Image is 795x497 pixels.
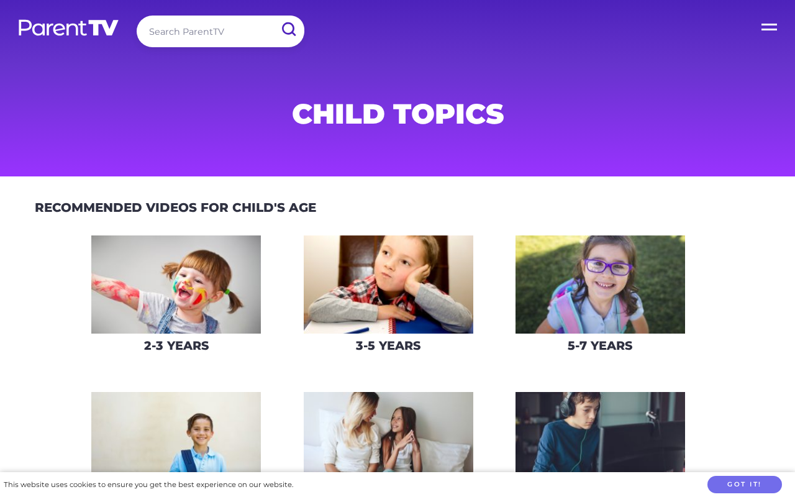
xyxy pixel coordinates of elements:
[144,339,209,353] h3: 2-3 Years
[304,392,473,491] img: AdobeStock_108431310-275x160.jpeg
[515,235,686,362] a: 5-7 Years
[272,16,304,43] input: Submit
[303,235,474,362] a: 3-5 Years
[35,200,316,215] h2: Recommended videos for child's age
[356,339,420,353] h3: 3-5 Years
[304,235,473,334] img: parenttv-flyer-convert-275x160.jpg
[4,478,293,491] div: This website uses cookies to ensure you get the best experience on our website.
[137,16,304,47] input: Search ParentTV
[516,235,685,334] img: iStock-609791422_super-275x160.jpg
[568,339,632,353] h3: 5-7 Years
[98,101,697,126] h1: Child Topics
[91,392,261,491] img: iStock-902391140_super-275x160.jpg
[17,19,120,37] img: parenttv-logo-white.4c85aaf.svg
[91,235,261,334] img: AdobeStock_52551224-e1557294252315-275x160.jpeg
[707,476,782,494] button: Got it!
[516,392,685,491] img: AdobeStock_181370851-275x160.jpeg
[91,235,261,362] a: 2-3 Years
